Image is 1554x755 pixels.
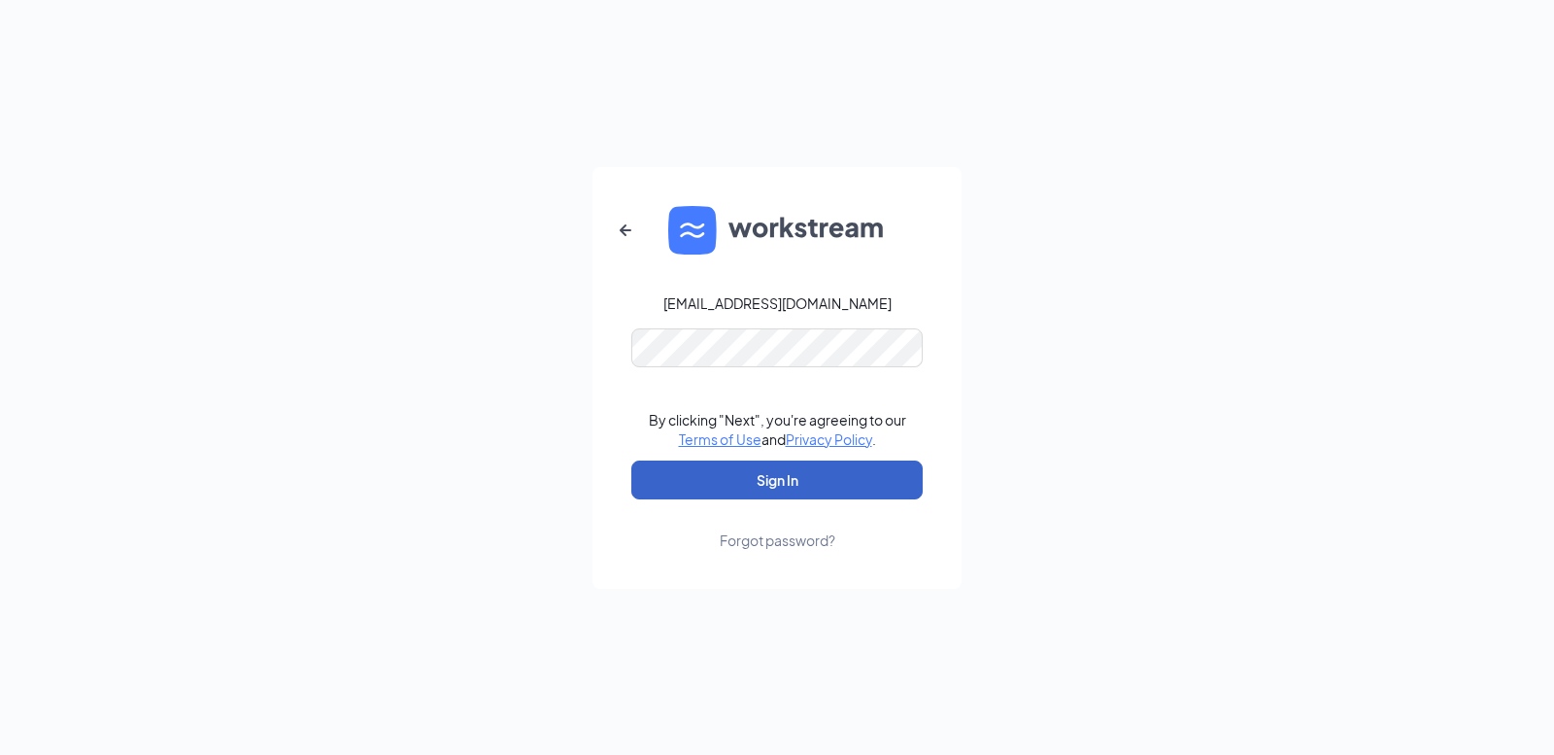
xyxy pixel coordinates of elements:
[679,430,761,448] a: Terms of Use
[614,219,637,242] svg: ArrowLeftNew
[631,461,923,499] button: Sign In
[720,531,835,550] div: Forgot password?
[720,499,835,550] a: Forgot password?
[663,293,892,313] div: [EMAIL_ADDRESS][DOMAIN_NAME]
[649,410,906,449] div: By clicking "Next", you're agreeing to our and .
[668,206,886,255] img: WS logo and Workstream text
[786,430,872,448] a: Privacy Policy
[602,207,649,254] button: ArrowLeftNew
